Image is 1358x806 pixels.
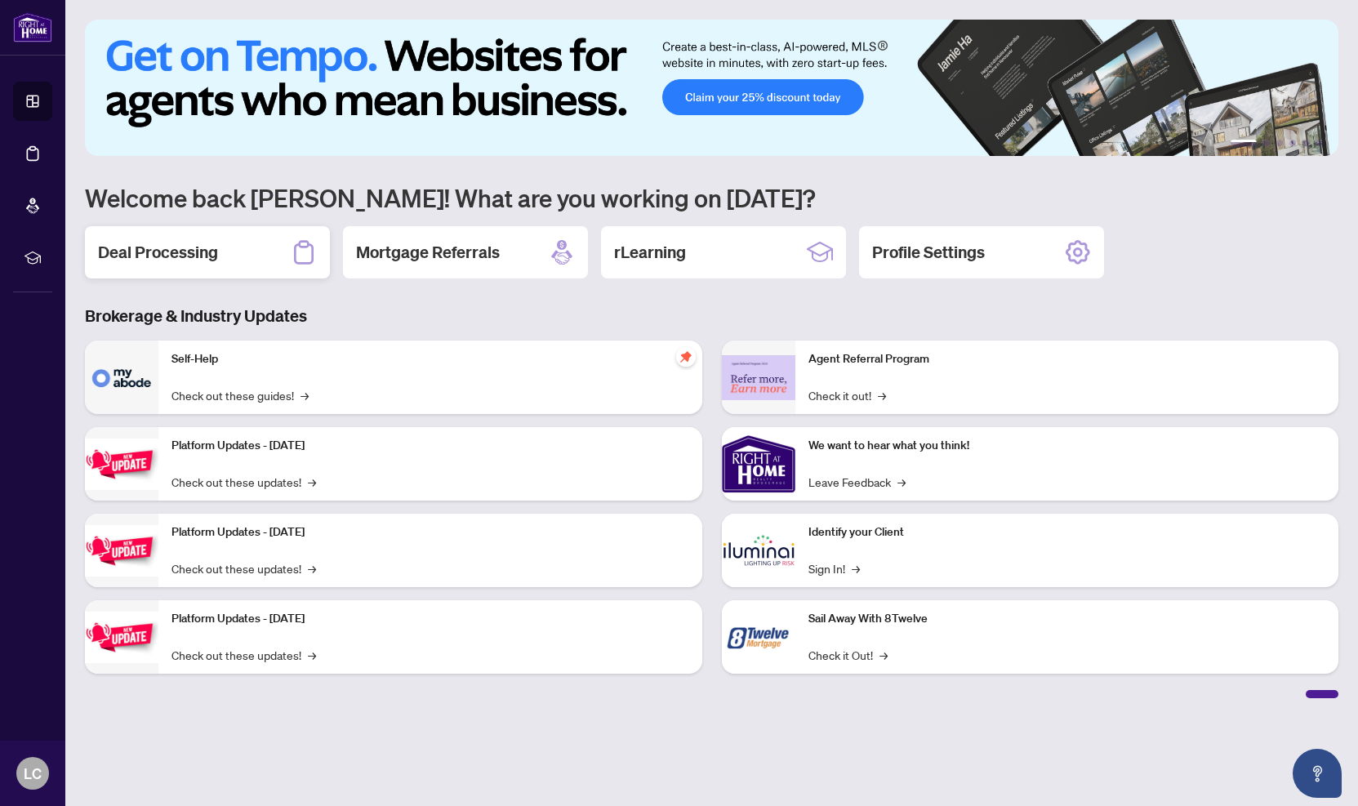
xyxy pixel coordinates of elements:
button: 6 [1316,140,1322,146]
img: Platform Updates - July 21, 2025 [85,439,158,490]
img: Self-Help [85,341,158,414]
button: Open asap [1293,749,1342,798]
img: logo [13,12,52,42]
a: Check it out!→ [808,386,886,404]
p: Platform Updates - [DATE] [171,610,689,628]
a: Leave Feedback→ [808,473,906,491]
button: 4 [1289,140,1296,146]
a: Sign In!→ [808,559,860,577]
a: Check out these updates!→ [171,646,316,664]
span: → [308,473,316,491]
span: → [897,473,906,491]
img: Identify your Client [722,514,795,587]
img: Platform Updates - July 8, 2025 [85,525,158,577]
a: Check out these updates!→ [171,559,316,577]
p: Sail Away With 8Twelve [808,610,1326,628]
span: → [878,386,886,404]
img: Agent Referral Program [722,355,795,400]
h2: Mortgage Referrals [356,241,500,264]
span: → [308,646,316,664]
a: Check out these guides!→ [171,386,309,404]
h3: Brokerage & Industry Updates [85,305,1338,327]
span: LC [24,762,42,785]
p: We want to hear what you think! [808,437,1326,455]
p: Platform Updates - [DATE] [171,523,689,541]
span: → [852,559,860,577]
button: 3 [1276,140,1283,146]
a: Check out these updates!→ [171,473,316,491]
button: 1 [1231,140,1257,146]
h2: rLearning [614,241,686,264]
h2: Profile Settings [872,241,985,264]
img: We want to hear what you think! [722,427,795,501]
p: Identify your Client [808,523,1326,541]
img: Platform Updates - June 23, 2025 [85,612,158,663]
span: → [301,386,309,404]
h2: Deal Processing [98,241,218,264]
img: Sail Away With 8Twelve [722,600,795,674]
a: Check it Out!→ [808,646,888,664]
span: pushpin [676,347,696,367]
button: 5 [1302,140,1309,146]
p: Agent Referral Program [808,350,1326,368]
span: → [879,646,888,664]
button: 2 [1263,140,1270,146]
p: Platform Updates - [DATE] [171,437,689,455]
h1: Welcome back [PERSON_NAME]! What are you working on [DATE]? [85,182,1338,213]
img: Slide 0 [85,20,1338,156]
span: → [308,559,316,577]
p: Self-Help [171,350,689,368]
